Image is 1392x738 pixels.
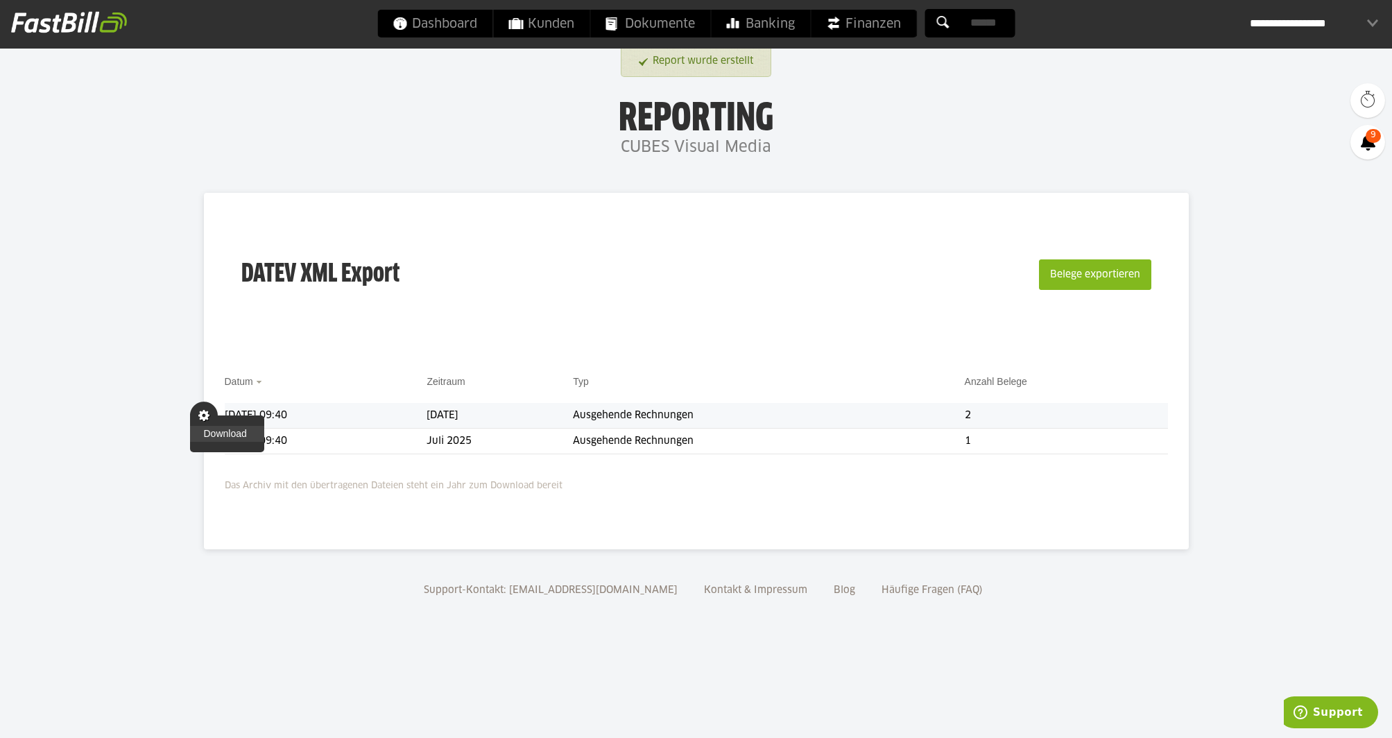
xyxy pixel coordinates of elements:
[965,429,1168,454] td: 1
[11,11,127,33] img: fastbill_logo_white.png
[1039,259,1151,290] button: Belege exportieren
[826,10,901,37] span: Finanzen
[639,49,753,74] a: Report wurde erstellt
[573,376,589,387] a: Typ
[393,10,477,37] span: Dashboard
[965,376,1027,387] a: Anzahl Belege
[590,10,710,37] a: Dokumente
[573,403,964,429] td: Ausgehende Rechnungen
[829,585,860,595] a: Blog
[427,403,573,429] td: [DATE]
[377,10,492,37] a: Dashboard
[225,472,1168,494] p: Das Archiv mit den übertragenen Dateien steht ein Jahr zum Download bereit
[1366,129,1381,143] span: 9
[225,403,427,429] td: [DATE] 09:40
[256,381,265,384] img: sort_desc.gif
[811,10,916,37] a: Finanzen
[699,585,812,595] a: Kontakt & Impressum
[1284,696,1378,731] iframe: Opens a widget where you can find more information
[877,585,988,595] a: Häufige Fragen (FAQ)
[1350,125,1385,160] a: 9
[419,585,682,595] a: Support-Kontakt: [EMAIL_ADDRESS][DOMAIN_NAME]
[139,98,1253,134] h1: Reporting
[225,429,427,454] td: [DATE] 09:40
[508,10,574,37] span: Kunden
[965,403,1168,429] td: 2
[711,10,810,37] a: Banking
[190,426,264,442] a: Download
[427,429,573,454] td: Juli 2025
[225,376,253,387] a: Datum
[427,376,465,387] a: Zeitraum
[493,10,590,37] a: Kunden
[726,10,795,37] span: Banking
[605,10,695,37] span: Dokumente
[241,230,399,319] h3: DATEV XML Export
[573,429,964,454] td: Ausgehende Rechnungen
